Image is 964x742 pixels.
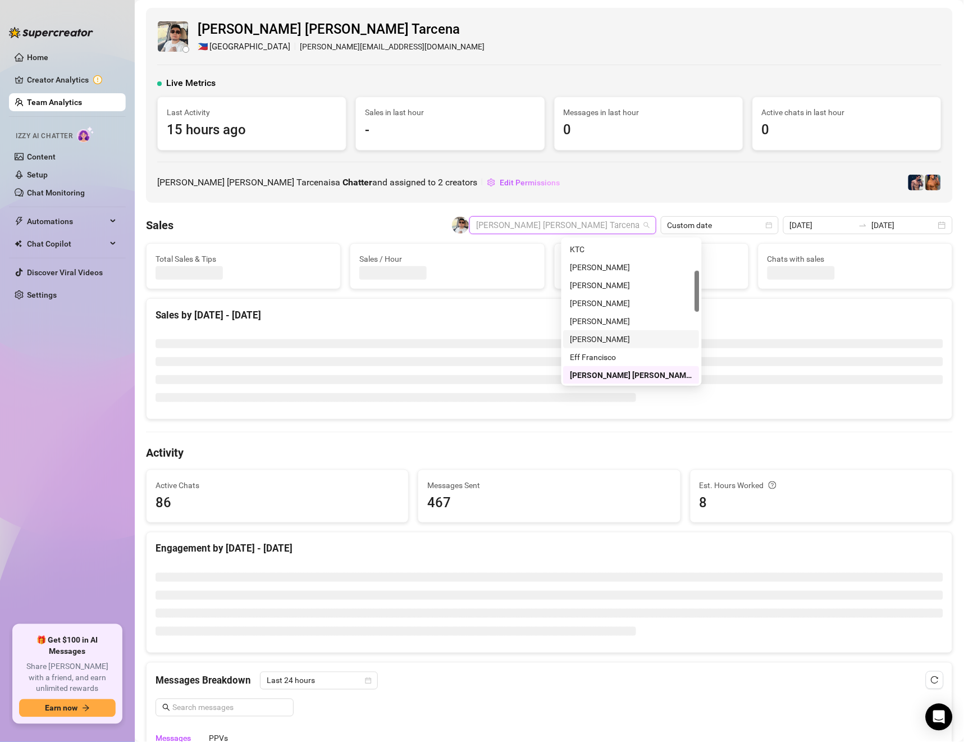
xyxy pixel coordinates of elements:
[156,308,943,323] div: Sales by [DATE] - [DATE]
[167,106,337,119] span: Last Activity
[564,258,700,276] div: Chloe Louise
[762,120,932,141] span: 0
[166,76,216,90] span: Live Metrics
[570,333,693,345] div: [PERSON_NAME]
[167,120,337,141] span: 15 hours ago
[27,98,82,107] a: Team Analytics
[365,120,535,141] span: -
[156,479,399,491] span: Active Chats
[762,106,932,119] span: Active chats in last hour
[564,348,700,366] div: Eff Francisco
[77,126,94,143] img: AI Chatter
[27,188,85,197] a: Chat Monitoring
[172,702,287,714] input: Search messages
[27,268,103,277] a: Discover Viral Videos
[146,445,953,461] h4: Activity
[27,212,107,230] span: Automations
[564,120,734,141] span: 0
[267,672,371,689] span: Last 24 hours
[858,221,867,230] span: to
[438,177,443,188] span: 2
[156,541,943,557] div: Engagement by [DATE] - [DATE]
[365,106,535,119] span: Sales in last hour
[766,222,773,229] span: calendar
[570,369,693,381] div: [PERSON_NAME] [PERSON_NAME] Tarcena
[27,170,48,179] a: Setup
[858,221,867,230] span: swap-right
[15,217,24,226] span: thunderbolt
[146,217,173,233] h4: Sales
[564,330,700,348] div: Rupert T.
[487,174,560,192] button: Edit Permissions
[15,240,22,248] img: Chat Copilot
[487,179,495,186] span: setting
[564,366,700,384] div: Rick Gino Tarcena
[564,106,734,119] span: Messages in last hour
[45,704,77,713] span: Earn now
[156,672,943,690] div: Messages Breakdown
[427,493,671,514] span: 467
[27,152,56,161] a: Content
[767,253,943,265] span: Chats with sales
[570,243,693,256] div: KTC
[926,704,953,731] div: Open Intercom Messenger
[342,177,372,188] b: Chatter
[564,312,700,330] div: Frank Vincent Coco
[427,479,671,491] span: Messages Sent
[198,40,208,54] span: 🇵🇭
[700,479,943,491] div: Est. Hours Worked
[564,294,700,312] div: Jeffery Bamba
[198,40,485,54] div: [PERSON_NAME][EMAIL_ADDRESS][DOMAIN_NAME]
[82,704,90,712] span: arrow-right
[16,131,72,142] span: Izzy AI Chatter
[908,175,924,190] img: Axel
[359,253,535,265] span: Sales / Hour
[570,351,693,363] div: Eff Francisco
[209,40,290,54] span: [GEOGRAPHIC_DATA]
[162,704,170,712] span: search
[570,315,693,327] div: [PERSON_NAME]
[365,677,372,684] span: calendar
[564,240,700,258] div: KTC
[198,19,485,40] span: [PERSON_NAME] [PERSON_NAME] Tarcena
[700,493,943,514] span: 8
[19,635,116,657] span: 🎁 Get $100 in AI Messages
[27,290,57,299] a: Settings
[157,175,477,189] span: [PERSON_NAME] [PERSON_NAME] Tarcena is a and assigned to creators
[19,699,116,717] button: Earn nowarrow-right
[156,253,331,265] span: Total Sales & Tips
[931,676,939,684] span: reload
[668,217,772,234] span: Custom date
[19,662,116,695] span: Share [PERSON_NAME] with a friend, and earn unlimited rewards
[156,493,399,514] span: 86
[500,178,560,187] span: Edit Permissions
[872,219,936,231] input: End date
[925,175,941,190] img: JG
[27,71,117,89] a: Creator Analytics exclamation-circle
[27,235,107,253] span: Chat Copilot
[790,219,854,231] input: Start date
[570,297,693,309] div: [PERSON_NAME]
[564,276,700,294] div: Enrique S.
[27,53,48,62] a: Home
[769,479,776,491] span: question-circle
[9,27,93,38] img: logo-BBDzfeDw.svg
[452,217,469,234] img: Rick Gino Tarcena
[476,217,650,234] span: Rick Gino Tarcena
[158,21,188,52] img: Rick Gino Tarcena
[570,261,693,274] div: [PERSON_NAME]
[570,279,693,292] div: [PERSON_NAME]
